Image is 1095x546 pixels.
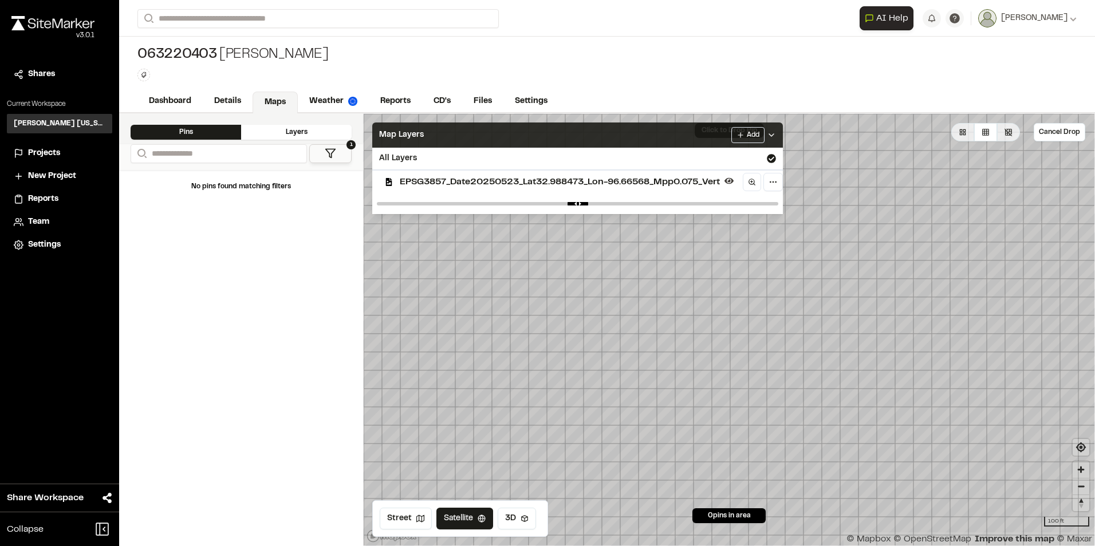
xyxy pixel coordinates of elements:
img: rebrand.png [11,16,94,30]
span: Reports [28,193,58,205]
span: 063220403 [137,46,217,64]
span: Shares [28,68,55,81]
a: Dashboard [137,90,203,112]
span: Reset bearing to north [1073,495,1089,511]
span: Settings [28,239,61,251]
a: Files [462,90,503,112]
div: Pins [131,125,241,140]
span: Projects [28,147,60,160]
a: Settings [503,90,559,112]
img: precipai.png [348,97,357,106]
a: Map feedback [975,535,1054,543]
button: Search [131,144,151,163]
div: [PERSON_NAME] [137,46,329,64]
h3: [PERSON_NAME] [US_STATE] [14,118,105,129]
span: EPSG3857_Date20250523_Lat32.988473_Lon-96.66568_Mpp0.075_Vert [400,175,720,189]
button: 1 [309,144,352,163]
p: Current Workspace [7,99,112,109]
a: Mapbox logo [367,529,417,543]
div: Layers [241,125,352,140]
a: Settings [14,239,105,251]
span: No pins found matching filters [191,184,291,189]
a: Weather [298,90,369,112]
a: Zoom to layer [743,173,761,191]
a: Team [14,216,105,228]
span: Collapse [7,523,44,536]
button: Edit Tags [137,69,150,81]
span: Team [28,216,49,228]
span: Map Layers [379,129,424,141]
span: 0 pins in area [708,511,751,521]
a: Reports [369,90,422,112]
a: OpenStreetMap [893,535,971,543]
a: Maps [253,92,298,113]
canvas: Map [363,113,1095,546]
span: New Project [28,170,76,183]
button: [PERSON_NAME] [978,9,1077,27]
button: Reset bearing to north [1073,494,1089,511]
a: Maxar [1057,535,1092,543]
button: Street [380,508,432,529]
span: Zoom out [1073,478,1089,494]
button: Satellite [436,508,493,529]
a: Shares [14,68,105,81]
a: New Project [14,170,105,183]
button: Open AI Assistant [860,6,913,30]
span: 1 [346,140,356,149]
button: Zoom out [1073,478,1089,494]
span: Add [747,130,759,140]
img: User [978,9,996,27]
button: Cancel Drop [1034,123,1085,141]
a: Projects [14,147,105,160]
a: Mapbox [846,535,891,543]
div: All Layers [372,148,783,169]
a: Details [203,90,253,112]
span: AI Help [876,11,908,25]
span: Share Workspace [7,491,84,505]
a: Reports [14,193,105,205]
div: Oh geez...please don't... [11,30,94,41]
div: 100 ft [1044,517,1089,527]
a: CD's [422,90,462,112]
div: Open AI Assistant [860,6,918,30]
button: Search [137,9,158,28]
button: Hide layer [722,174,736,188]
button: 3D [498,508,536,529]
button: Add [731,127,765,143]
span: [PERSON_NAME] [1001,12,1068,25]
button: Zoom in [1073,461,1089,478]
button: Find my location [1073,439,1089,456]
